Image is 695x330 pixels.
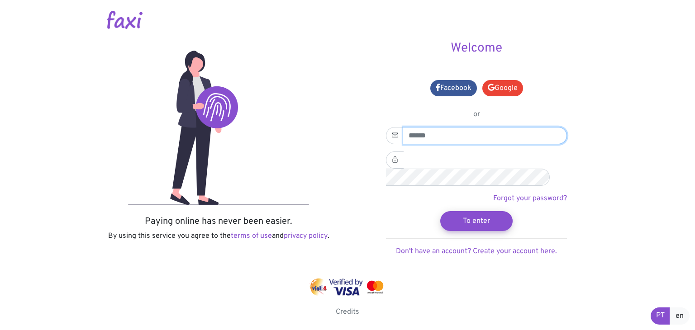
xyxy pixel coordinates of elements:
a: privacy policy [284,231,328,240]
img: MasterCard [365,278,386,296]
font: By using this service you agree to the [108,231,231,240]
a: PT [651,307,670,325]
img: vinti4 [309,278,328,296]
font: or [473,110,480,119]
font: Facebook [440,84,471,93]
a: Forgot your password? [493,194,567,203]
a: Credits [336,307,359,316]
font: Google [495,84,518,93]
font: Paying online has never been easier. [145,216,292,227]
a: Don't have an account? Create your account here. [396,247,557,256]
a: Facebook [430,80,477,96]
font: en [676,311,684,321]
a: en [670,307,690,325]
a: Google [482,80,523,96]
img: Visa [329,278,363,296]
button: To enter [440,211,513,231]
font: PT [656,311,665,320]
font: and [272,231,284,240]
font: Welcome [451,40,502,57]
font: . [328,231,329,240]
font: To enter [463,217,490,226]
a: terms of use [231,231,272,240]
